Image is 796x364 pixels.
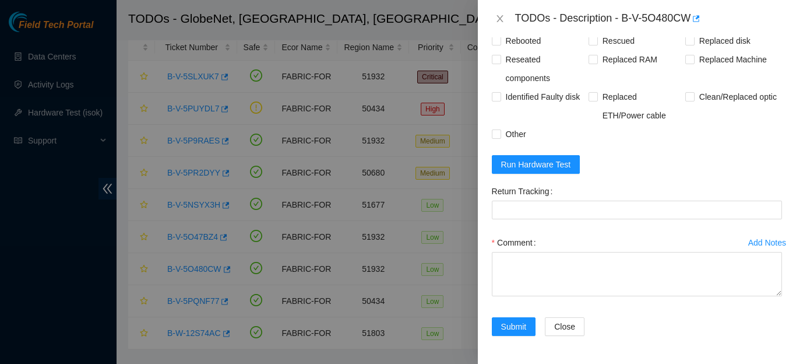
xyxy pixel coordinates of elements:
span: Replaced ETH/Power cable [598,87,685,125]
button: Close [545,317,584,336]
button: Run Hardware Test [492,155,580,174]
span: Rebooted [501,32,546,50]
span: Reseated components [501,50,589,87]
input: Return Tracking [492,201,782,219]
label: Comment [492,233,541,252]
div: TODOs - Description - B-V-5O480CW [515,9,782,28]
span: Replaced disk [695,32,755,50]
button: Submit [492,317,536,336]
button: Add Notes [748,233,787,252]
button: Close [492,13,508,24]
span: Clean/Replaced optic [695,87,781,106]
span: Replaced Machine [695,50,772,69]
label: Return Tracking [492,182,558,201]
span: Submit [501,320,527,333]
span: Identified Faulty disk [501,87,585,106]
textarea: Comment [492,252,782,296]
span: Rescued [598,32,639,50]
span: Replaced RAM [598,50,662,69]
div: Add Notes [748,239,786,247]
span: Other [501,125,531,143]
span: Run Hardware Test [501,158,571,171]
span: close [495,14,505,23]
span: Close [554,320,575,333]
